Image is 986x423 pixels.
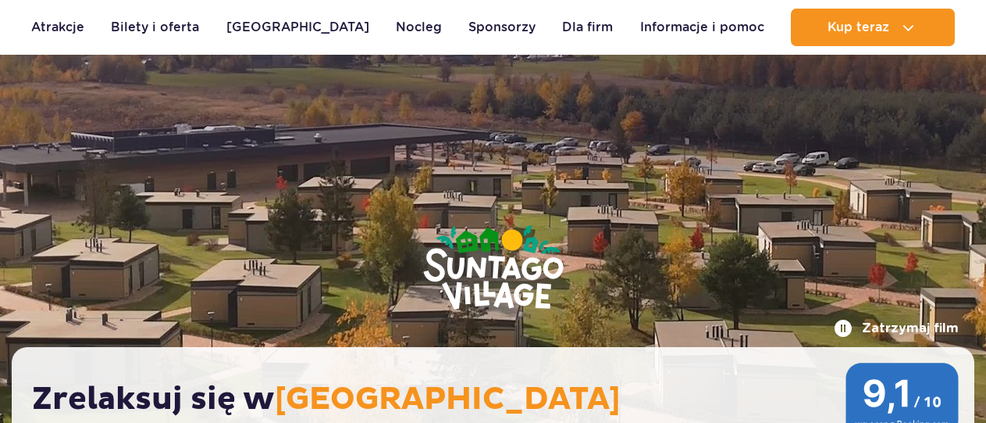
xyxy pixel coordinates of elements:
[32,380,970,419] h2: Zrelaksuj się w
[828,20,889,34] span: Kup teraz
[791,9,955,46] button: Kup teraz
[111,9,199,46] a: Bilety i oferta
[275,380,621,419] span: [GEOGRAPHIC_DATA]
[361,164,626,374] img: Suntago Village
[396,9,442,46] a: Nocleg
[562,9,613,46] a: Dla firm
[468,9,536,46] a: Sponsorzy
[31,9,84,46] a: Atrakcje
[834,319,959,338] button: Zatrzymaj film
[640,9,764,46] a: Informacje i pomoc
[226,9,369,46] a: [GEOGRAPHIC_DATA]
